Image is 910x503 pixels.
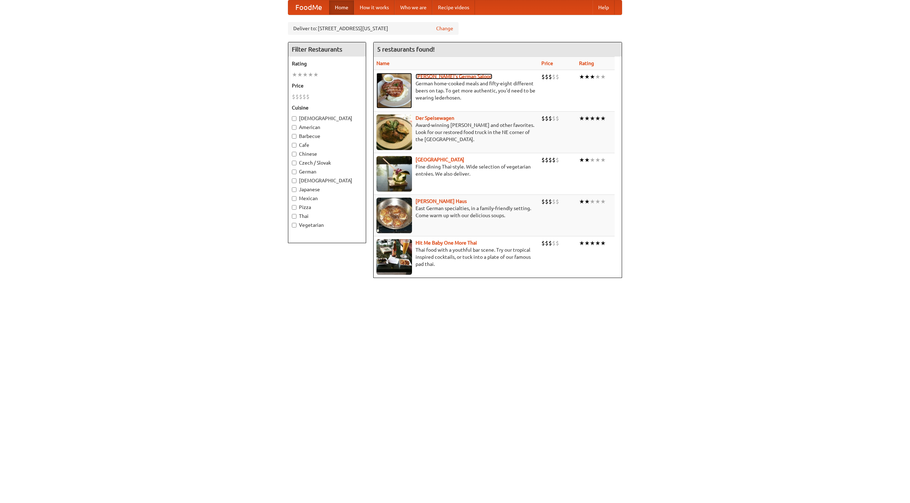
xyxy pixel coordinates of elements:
li: ★ [297,71,303,79]
h4: Filter Restaurants [288,42,366,57]
label: Thai [292,213,362,220]
a: Der Speisewagen [416,115,454,121]
li: ★ [590,239,595,247]
li: ★ [590,73,595,81]
input: Chinese [292,152,296,156]
li: $ [548,198,552,205]
input: German [292,170,296,174]
li: ★ [590,156,595,164]
li: $ [552,156,556,164]
li: $ [545,198,548,205]
li: $ [552,239,556,247]
li: ★ [590,198,595,205]
li: $ [548,73,552,81]
label: Chinese [292,150,362,157]
a: [PERSON_NAME]'s German Saloon [416,74,492,79]
a: Name [376,60,390,66]
li: $ [548,156,552,164]
label: Czech / Slovak [292,159,362,166]
li: ★ [584,73,590,81]
input: Japanese [292,187,296,192]
a: Recipe videos [432,0,475,15]
li: $ [306,93,310,101]
li: ★ [584,198,590,205]
a: Hit Me Baby One More Thai [416,240,477,246]
img: satay.jpg [376,156,412,192]
li: $ [552,73,556,81]
h5: Rating [292,60,362,67]
li: ★ [584,114,590,122]
li: ★ [579,114,584,122]
li: ★ [600,156,606,164]
input: American [292,125,296,130]
li: $ [548,114,552,122]
li: ★ [600,198,606,205]
li: ★ [595,73,600,81]
li: $ [552,114,556,122]
li: ★ [600,73,606,81]
a: Price [541,60,553,66]
label: American [292,124,362,131]
li: $ [541,114,545,122]
li: $ [556,114,559,122]
li: ★ [308,71,313,79]
label: German [292,168,362,175]
input: Thai [292,214,296,219]
a: Change [436,25,453,32]
li: $ [545,114,548,122]
li: $ [541,156,545,164]
p: East German specialties, in a family-friendly setting. Come warm up with our delicious soups. [376,205,536,219]
a: Home [329,0,354,15]
li: $ [303,93,306,101]
a: Who we are [395,0,432,15]
img: esthers.jpg [376,73,412,108]
img: kohlhaus.jpg [376,198,412,233]
input: Pizza [292,205,296,210]
ng-pluralize: 5 restaurants found! [377,46,435,53]
div: Deliver to: [STREET_ADDRESS][US_STATE] [288,22,459,35]
li: $ [541,73,545,81]
input: Vegetarian [292,223,296,228]
a: How it works [354,0,395,15]
li: $ [556,198,559,205]
label: Cafe [292,141,362,149]
li: $ [556,239,559,247]
label: Barbecue [292,133,362,140]
p: German home-cooked meals and fifty-eight different beers on tap. To get more authentic, you'd nee... [376,80,536,101]
input: Mexican [292,196,296,201]
li: ★ [292,71,297,79]
label: Japanese [292,186,362,193]
li: $ [545,239,548,247]
label: Pizza [292,204,362,211]
li: $ [552,198,556,205]
li: $ [541,239,545,247]
label: Vegetarian [292,221,362,229]
p: Thai food with a youthful bar scene. Try our tropical inspired cocktails, or tuck into a plate of... [376,246,536,268]
input: Barbecue [292,134,296,139]
a: Rating [579,60,594,66]
h5: Price [292,82,362,89]
input: Cafe [292,143,296,148]
li: ★ [584,156,590,164]
a: [PERSON_NAME] Haus [416,198,467,204]
img: babythai.jpg [376,239,412,275]
a: Help [593,0,615,15]
li: $ [556,73,559,81]
li: ★ [303,71,308,79]
li: $ [545,73,548,81]
li: ★ [584,239,590,247]
label: [DEMOGRAPHIC_DATA] [292,177,362,184]
input: [DEMOGRAPHIC_DATA] [292,178,296,183]
p: Fine dining Thai-style. Wide selection of vegetarian entrées. We also deliver. [376,163,536,177]
img: speisewagen.jpg [376,114,412,150]
li: ★ [595,239,600,247]
label: Mexican [292,195,362,202]
li: ★ [313,71,318,79]
li: $ [292,93,295,101]
li: $ [545,156,548,164]
a: [GEOGRAPHIC_DATA] [416,157,464,162]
